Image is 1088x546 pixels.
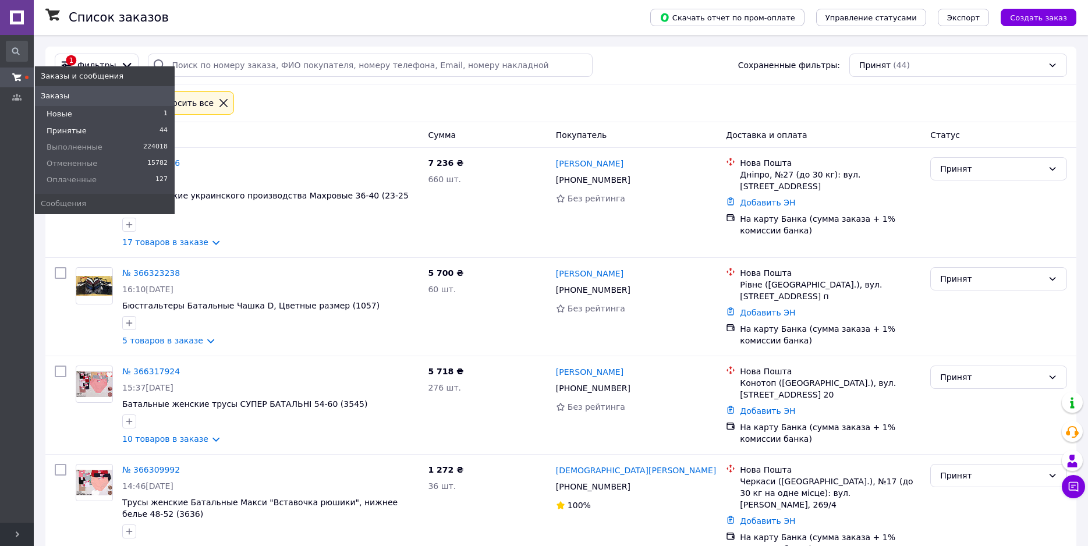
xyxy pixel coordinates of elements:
[556,268,623,279] a: [PERSON_NAME]
[428,175,461,184] span: 660 шт.
[556,366,623,378] a: [PERSON_NAME]
[122,383,173,392] span: 15:37[DATE]
[76,470,112,495] img: Фото товару
[122,191,409,212] a: Носки женские украинского производства Махровые 36-40 (23-25 UK)
[947,13,980,22] span: Экспорт
[740,476,921,510] div: Черкаси ([GEOGRAPHIC_DATA].), №17 (до 30 кг на одне місце): вул. [PERSON_NAME], 269/4
[660,12,795,23] span: Скачать отчет по пром-оплате
[740,279,921,302] div: Рівне ([GEOGRAPHIC_DATA].), вул. [STREET_ADDRESS] п
[47,109,72,119] span: Новые
[122,399,367,409] a: Батальные женские трусы СУПЕР БАТАЛЬНІ 54-60 (3545)
[428,268,463,278] span: 5 700 ₴
[825,13,917,22] span: Управление статусами
[76,276,112,296] img: Фото товару
[122,237,208,247] a: 17 товаров в заказе
[740,464,921,476] div: Нова Пошта
[556,175,630,185] span: [PHONE_NUMBER]
[650,9,805,26] button: Скачать отчет по пром-оплате
[35,86,175,106] a: Заказы
[938,9,989,26] button: Экспорт
[568,402,625,412] span: Без рейтинга
[568,501,591,510] span: 100%
[556,285,630,295] span: [PHONE_NUMBER]
[1001,9,1076,26] button: Создать заказ
[122,285,173,294] span: 16:10[DATE]
[122,465,180,474] a: № 366309992
[76,464,113,501] a: Фото товару
[1010,13,1067,22] span: Создать заказ
[740,377,921,400] div: Конотоп ([GEOGRAPHIC_DATA].), вул. [STREET_ADDRESS] 20
[122,481,173,491] span: 14:46[DATE]
[35,194,175,214] a: Сообщения
[122,268,180,278] a: № 366323238
[77,59,116,71] span: Фильтры
[740,421,921,445] div: На карту Банка (сумма заказа + 1% комиссии банка)
[47,126,87,136] span: Принятые
[726,130,807,140] span: Доставка и оплата
[47,175,97,185] span: Оплаченные
[740,516,795,526] a: Добавить ЭН
[930,130,960,140] span: Статус
[428,383,461,392] span: 276 шт.
[556,158,623,169] a: [PERSON_NAME]
[556,482,630,491] span: [PHONE_NUMBER]
[740,323,921,346] div: На карту Банка (сумма заказа + 1% комиссии банка)
[428,465,463,474] span: 1 272 ₴
[76,366,113,403] a: Фото товару
[859,59,891,71] span: Принят
[740,169,921,192] div: Дніпро, №27 (до 30 кг): вул. [STREET_ADDRESS]
[893,61,910,70] span: (44)
[989,12,1076,22] a: Создать заказ
[940,371,1043,384] div: Принят
[47,142,102,153] span: Выполненные
[740,198,795,207] a: Добавить ЭН
[147,158,168,169] span: 15782
[428,481,456,491] span: 36 шт.
[41,71,123,81] span: Заказы и сообщения
[740,157,921,169] div: Нова Пошта
[155,175,168,185] span: 127
[41,198,86,209] span: Сообщения
[1062,475,1085,498] button: Чат с покупателем
[740,366,921,377] div: Нова Пошта
[69,10,169,24] h1: Список заказов
[740,406,795,416] a: Добавить ЭН
[428,285,456,294] span: 60 шт.
[164,109,168,119] span: 1
[940,162,1043,175] div: Принят
[556,465,716,476] a: [DEMOGRAPHIC_DATA][PERSON_NAME]
[160,126,168,136] span: 44
[428,367,463,376] span: 5 718 ₴
[76,371,112,397] img: Фото товару
[143,142,168,153] span: 224018
[428,158,463,168] span: 7 236 ₴
[940,272,1043,285] div: Принят
[738,59,840,71] span: Сохраненные фильтры:
[940,469,1043,482] div: Принят
[122,434,208,444] a: 10 товаров в заказе
[122,498,398,519] a: Трусы женские Батальные Макси "Вставочка рюшики", нижнее белье 48-52 (3636)
[154,97,216,109] div: Сбросить все
[428,130,456,140] span: Сумма
[148,54,593,77] input: Поиск по номеру заказа, ФИО покупателя, номеру телефона, Email, номеру накладной
[76,267,113,304] a: Фото товару
[122,301,380,310] a: Бюстгальтеры Батальные Чашка D, Цветные размер (1057)
[556,384,630,393] span: [PHONE_NUMBER]
[740,213,921,236] div: На карту Банка (сумма заказа + 1% комиссии банка)
[122,367,180,376] a: № 366317924
[556,130,607,140] span: Покупатель
[41,91,69,101] span: Заказы
[740,308,795,317] a: Добавить ЭН
[568,304,625,313] span: Без рейтинга
[122,336,203,345] a: 5 товаров в заказе
[816,9,926,26] button: Управление статусами
[47,158,97,169] span: Отмененные
[568,194,625,203] span: Без рейтинга
[740,267,921,279] div: Нова Пошта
